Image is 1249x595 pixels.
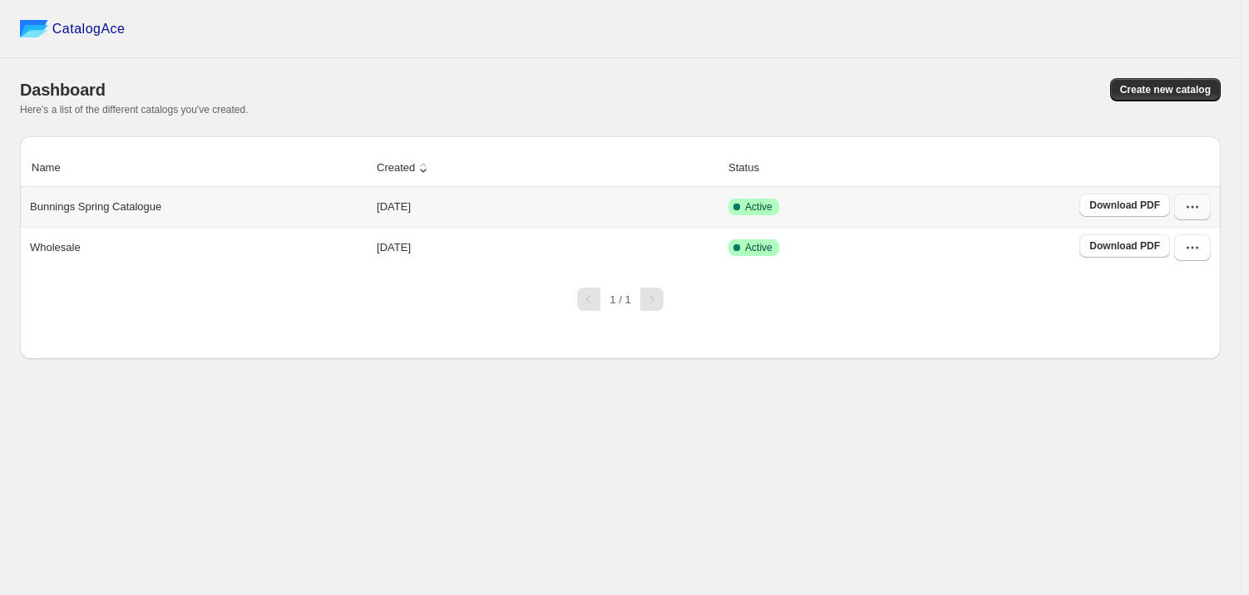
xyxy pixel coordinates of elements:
[20,104,249,116] span: Here's a list of the different catalogs you've created.
[30,199,161,215] p: Bunnings Spring Catalogue
[1110,78,1221,101] button: Create new catalog
[30,239,81,256] p: Wholesale
[1089,239,1160,253] span: Download PDF
[52,21,126,37] span: CatalogAce
[726,152,778,184] button: Status
[610,293,630,306] span: 1 / 1
[1120,83,1211,96] span: Create new catalog
[745,241,773,254] span: Active
[1079,194,1170,217] a: Download PDF
[372,187,723,227] td: [DATE]
[374,152,434,184] button: Created
[372,227,723,268] td: [DATE]
[1079,234,1170,258] a: Download PDF
[745,200,773,214] span: Active
[20,20,48,37] img: catalog ace
[1089,199,1160,212] span: Download PDF
[20,81,106,99] span: Dashboard
[29,152,80,184] button: Name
